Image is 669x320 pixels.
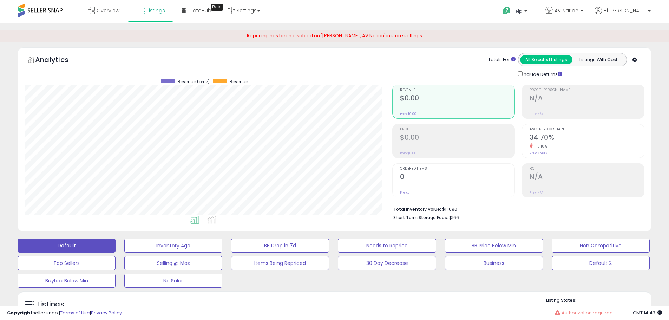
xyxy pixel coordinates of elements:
label: Active [553,306,566,312]
div: Tooltip anchor [211,4,223,11]
span: Profit [400,128,514,131]
li: $11,690 [393,204,639,213]
small: Prev: N/A [530,112,543,116]
div: seller snap | | [7,310,122,316]
button: Needs to Reprice [338,239,436,253]
button: Default 2 [552,256,650,270]
small: Prev: $0.00 [400,151,417,155]
p: Listing States: [546,297,651,304]
small: Prev: 35.81% [530,151,547,155]
button: Items Being Repriced [231,256,329,270]
span: Repricing has been disabled on '[PERSON_NAME], AV Nation' in store settings [247,32,422,39]
small: Prev: $0.00 [400,112,417,116]
span: Revenue [230,79,248,85]
button: Top Sellers [18,256,116,270]
small: -3.10% [533,144,547,149]
button: Buybox Below Min [18,274,116,288]
a: Terms of Use [60,309,90,316]
label: Deactivated [606,306,632,312]
button: Default [18,239,116,253]
span: Revenue [400,88,514,92]
span: Revenue (prev) [178,79,210,85]
button: Business [445,256,543,270]
a: Help [497,1,534,23]
span: Profit [PERSON_NAME] [530,88,644,92]
span: Overview [97,7,119,14]
button: 30 Day Decrease [338,256,436,270]
span: Ordered Items [400,167,514,171]
small: Prev: 0 [400,190,410,195]
button: All Selected Listings [520,55,572,64]
small: Prev: N/A [530,190,543,195]
i: Get Help [502,6,511,15]
span: Help [513,8,522,14]
h5: Analytics [35,55,82,66]
a: Privacy Policy [91,309,122,316]
b: Short Term Storage Fees: [393,215,448,221]
button: Selling @ Max [124,256,222,270]
button: Listings With Cost [572,55,624,64]
h2: 0 [400,173,514,182]
h2: N/A [530,94,644,104]
h2: $0.00 [400,94,514,104]
h2: N/A [530,173,644,182]
button: BB Drop in 7d [231,239,329,253]
strong: Copyright [7,309,33,316]
span: ROI [530,167,644,171]
span: DataHub [189,7,211,14]
h2: $0.00 [400,133,514,143]
div: Include Returns [513,70,571,78]
b: Total Inventory Value: [393,206,441,212]
a: Hi [PERSON_NAME] [595,7,651,23]
span: $166 [449,214,459,221]
span: 2025-09-8 14:43 GMT [633,309,662,316]
button: BB Price Below Min [445,239,543,253]
button: Non Competitive [552,239,650,253]
h2: 34.70% [530,133,644,143]
button: No Sales [124,274,222,288]
div: Totals For [488,57,516,63]
span: Hi [PERSON_NAME] [604,7,646,14]
span: AV Nation [555,7,578,14]
span: Listings [147,7,165,14]
span: Avg. Buybox Share [530,128,644,131]
h5: Listings [37,300,64,309]
button: Inventory Age [124,239,222,253]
